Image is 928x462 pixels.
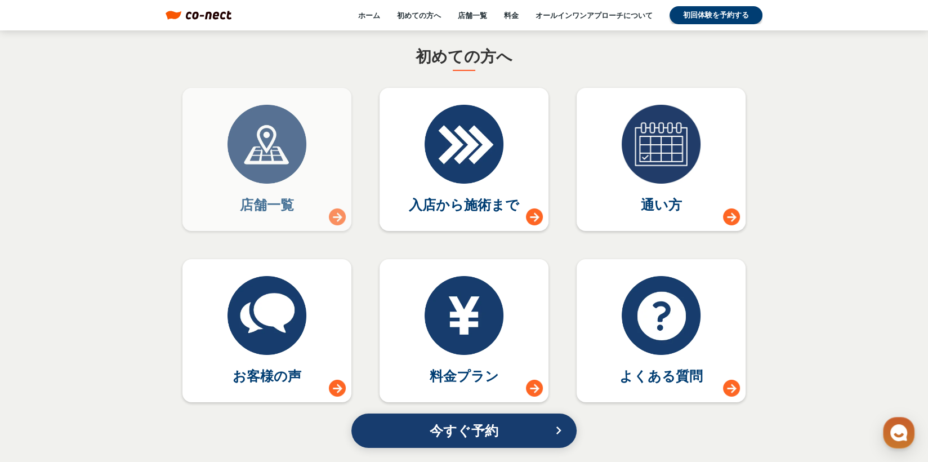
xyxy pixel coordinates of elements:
[145,357,216,385] a: 設定
[458,10,487,20] a: 店舗一覧
[619,366,703,385] p: よくある質問
[358,10,380,20] a: ホーム
[374,418,554,443] p: 今すぐ予約
[351,414,577,448] a: 今すぐ予約keyboard_arrow_right
[29,374,49,383] span: ホーム
[409,195,519,214] p: 入店から施術まで
[380,259,548,402] a: 料金プラン
[641,195,682,214] p: 通い方
[416,45,512,67] h2: 初めての方へ
[240,195,294,214] p: 店舗一覧
[3,357,74,385] a: ホーム
[577,88,746,231] a: 通い方
[577,259,746,402] a: よくある質問
[536,10,653,20] a: オールインワンアプローチについて
[233,366,301,385] p: お客様の声
[182,88,351,231] a: 店舗一覧
[670,6,762,24] a: 初回体験を予約する
[96,375,123,384] span: チャット
[397,10,441,20] a: 初めての方へ
[430,366,499,385] p: 料金プラン
[182,259,351,402] a: お客様の声
[74,357,145,385] a: チャット
[504,10,519,20] a: 料金
[380,88,548,231] a: 入店から施術まで
[552,424,565,437] i: keyboard_arrow_right
[174,374,188,383] span: 設定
